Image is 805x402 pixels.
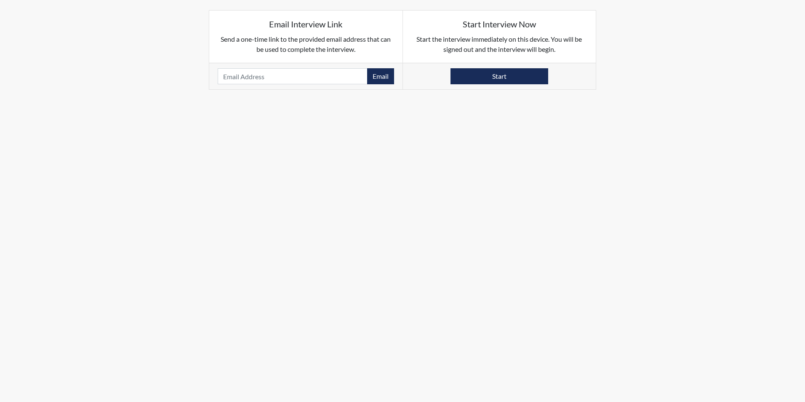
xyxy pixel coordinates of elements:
[367,68,394,84] button: Email
[218,34,394,54] p: Send a one-time link to the provided email address that can be used to complete the interview.
[218,68,368,84] input: Email Address
[411,34,588,54] p: Start the interview immediately on this device. You will be signed out and the interview will begin.
[411,19,588,29] h5: Start Interview Now
[450,68,548,84] button: Start
[218,19,394,29] h5: Email Interview Link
